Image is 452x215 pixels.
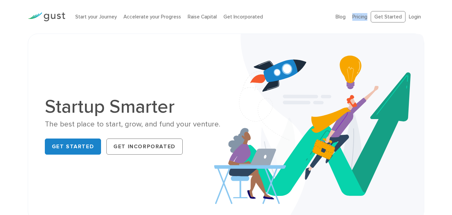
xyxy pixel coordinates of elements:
[75,14,117,20] a: Start your Journey
[371,11,405,23] a: Get Started
[28,12,65,21] img: Gust Logo
[352,14,367,20] a: Pricing
[45,119,221,129] div: The best place to start, grow, and fund your venture.
[409,14,421,20] a: Login
[106,139,183,155] a: Get Incorporated
[45,97,221,116] h1: Startup Smarter
[123,14,181,20] a: Accelerate your Progress
[336,14,346,20] a: Blog
[45,139,101,155] a: Get Started
[223,14,263,20] a: Get Incorporated
[188,14,217,20] a: Raise Capital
